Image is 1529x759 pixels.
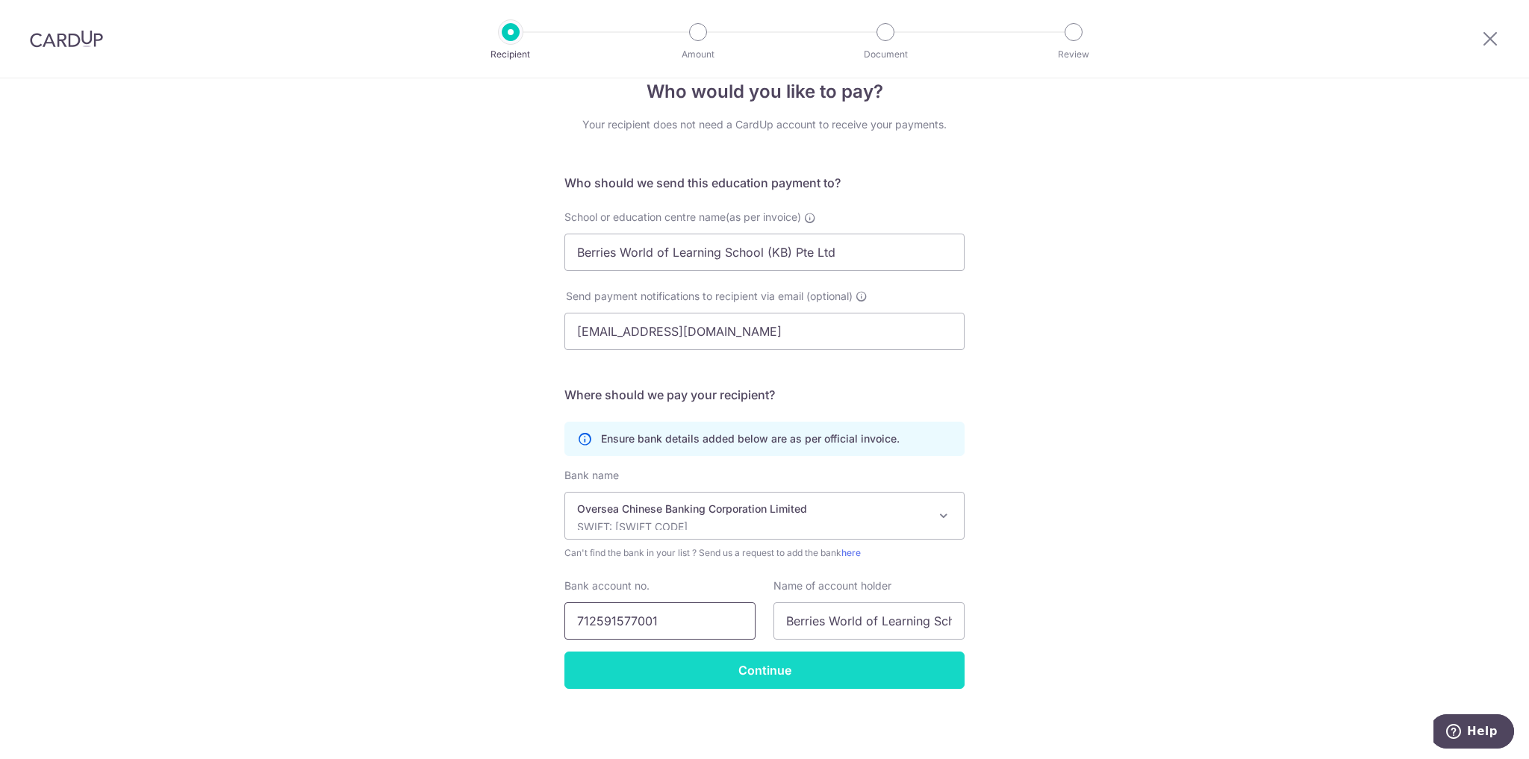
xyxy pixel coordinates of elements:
p: Recipient [455,47,566,62]
label: Name of account holder [773,578,891,593]
img: CardUp [30,30,103,48]
input: Enter email address [564,313,965,350]
span: Help [34,10,64,24]
h5: Who should we send this education payment to? [564,174,965,192]
span: Oversea Chinese Banking Corporation Limited [565,493,964,539]
iframe: Opens a widget where you can find more information [1433,714,1514,752]
label: Bank name [564,468,619,483]
a: here [841,547,861,558]
label: Bank account no. [564,578,650,593]
p: Amount [643,47,753,62]
p: Ensure bank details added below are as per official invoice. [601,431,900,446]
span: Oversea Chinese Banking Corporation Limited [564,492,965,540]
span: Can't find the bank in your list ? Send us a request to add the bank [564,546,965,560]
p: Review [1018,47,1129,62]
input: Continue [564,652,965,689]
div: Your recipient does not need a CardUp account to receive your payments. [564,117,965,132]
p: Document [830,47,941,62]
p: Oversea Chinese Banking Corporation Limited [577,502,928,516]
h4: Who would you like to pay? [564,78,965,105]
span: Send payment notifications to recipient via email (optional) [566,289,853,304]
p: SWIFT: [SWIFT_CODE] [577,519,928,534]
h5: Where should we pay your recipient? [564,386,965,404]
span: School or education centre name(as per invoice) [564,210,801,223]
